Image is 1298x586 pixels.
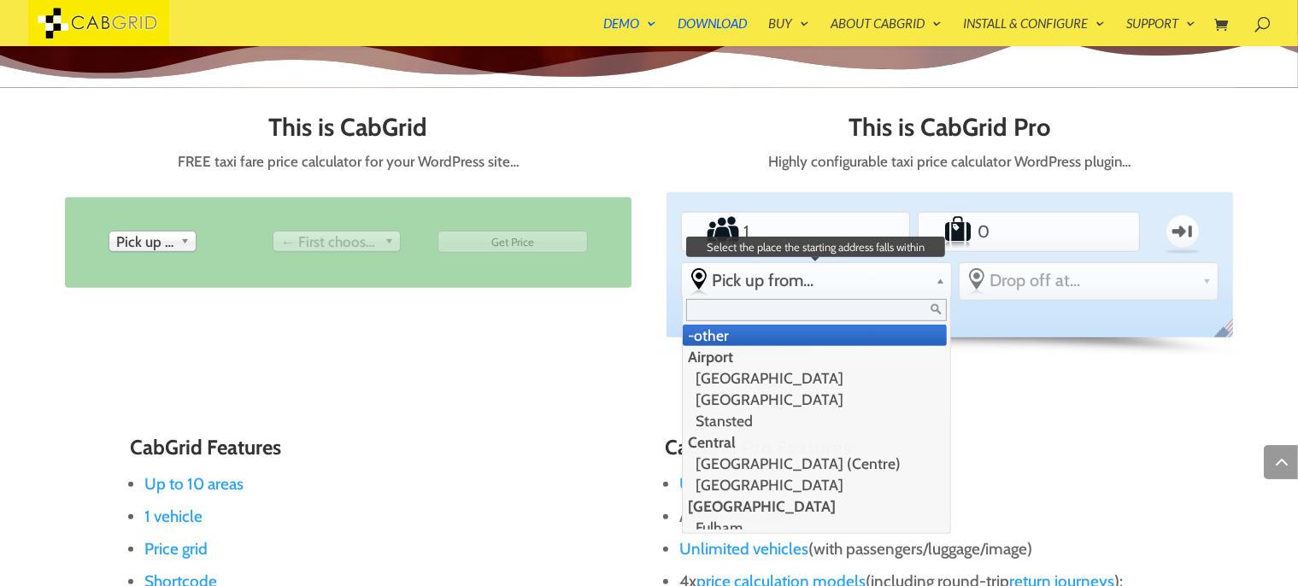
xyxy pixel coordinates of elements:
[740,214,851,249] input: Number of Passengers
[144,507,203,526] a: 1 vehicle
[667,149,1233,174] p: Highly configurable taxi price calculator WordPress plugin…
[273,231,401,252] div: Drop off
[280,231,378,252] span: ← First choose pick up
[768,17,809,46] a: Buy
[683,325,946,346] li: -other
[678,17,747,46] a: Download
[665,437,1168,467] h3: CabGrid Pro Features
[1126,17,1195,46] a: Support
[603,17,656,46] a: Demo
[679,533,1168,565] li: (with passengers/luggage/image)
[683,495,946,517] li: [GEOGRAPHIC_DATA]
[683,474,946,495] li: [GEOGRAPHIC_DATA]
[683,346,946,367] li: Airport
[684,214,740,249] label: Number of Passengers
[130,437,633,467] h3: CabGrid Features
[683,431,946,453] li: Central
[712,270,928,290] span: Pick up from...
[109,231,197,252] div: Pick up
[679,539,808,559] a: Unlimited vehicles
[1149,207,1216,256] label: One-way
[963,17,1105,46] a: Install & Configure
[28,12,169,30] a: CabGrid Taxi Plugin
[116,231,173,252] span: Pick up from
[679,474,791,494] a: Unlimited Areas
[990,270,1195,290] span: Drop off at...
[960,263,1217,297] div: Select the place the destination address is within
[667,114,1233,149] h2: This is CabGrid Pro
[683,517,946,538] li: Fulham
[683,453,946,474] li: [GEOGRAPHIC_DATA] (Centre)
[683,389,946,410] li: [GEOGRAPHIC_DATA]
[683,367,946,389] li: [GEOGRAPHIC_DATA]
[144,474,244,494] a: Up to 10 areas
[438,231,588,253] input: Get Price
[920,214,974,249] label: Number of Suitcases
[65,149,631,174] p: FREE taxi fare price calculator for your WordPress site…
[144,539,208,559] a: Price grid
[682,263,950,297] div: Select the place the starting address falls within
[683,410,946,431] li: Stansted
[1210,316,1245,352] span: English
[975,214,1084,249] input: Number of Suitcases
[65,114,631,149] h2: This is CabGrid
[679,501,1168,533] li: Assign areas as
[831,17,942,46] a: About CabGrid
